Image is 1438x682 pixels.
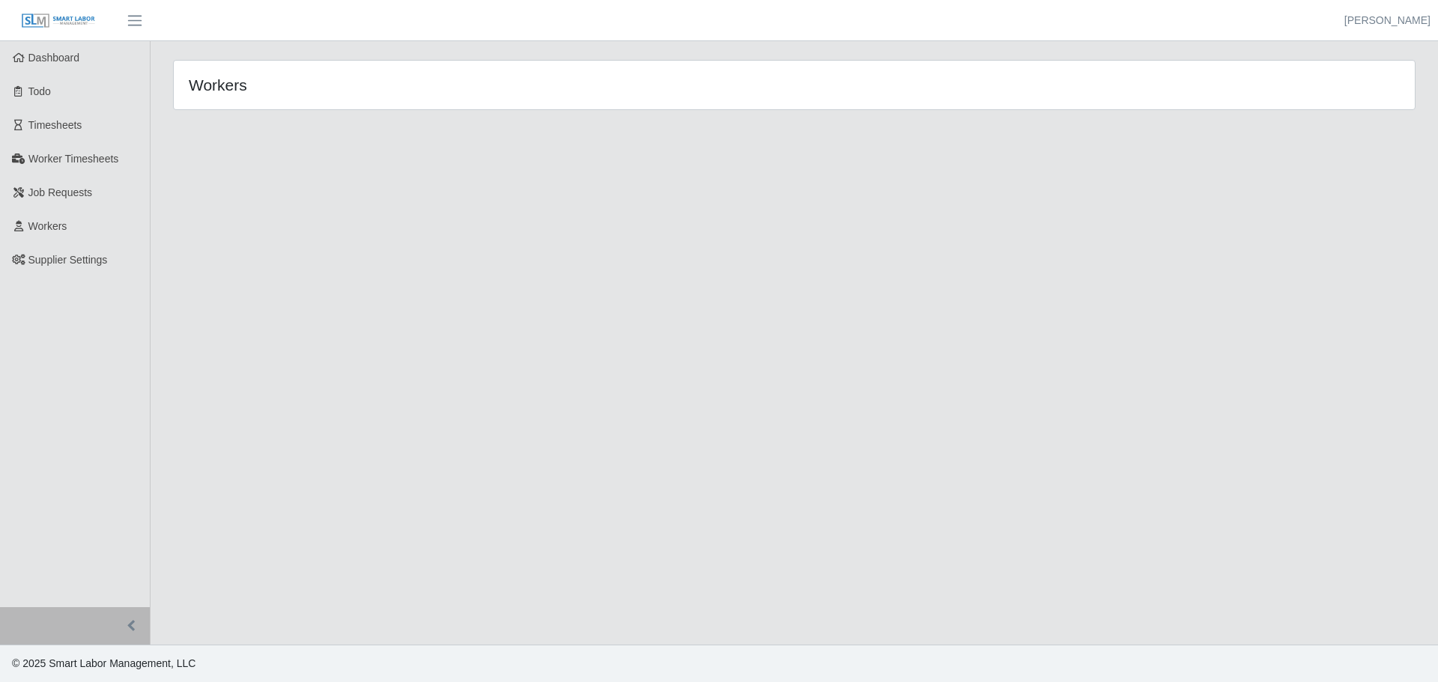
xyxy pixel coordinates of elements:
[28,186,93,198] span: Job Requests
[28,119,82,131] span: Timesheets
[28,153,118,165] span: Worker Timesheets
[28,52,80,64] span: Dashboard
[28,85,51,97] span: Todo
[12,657,195,669] span: © 2025 Smart Labor Management, LLC
[189,76,680,94] h4: Workers
[21,13,96,29] img: SLM Logo
[28,220,67,232] span: Workers
[28,254,108,266] span: Supplier Settings
[1344,13,1431,28] a: [PERSON_NAME]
